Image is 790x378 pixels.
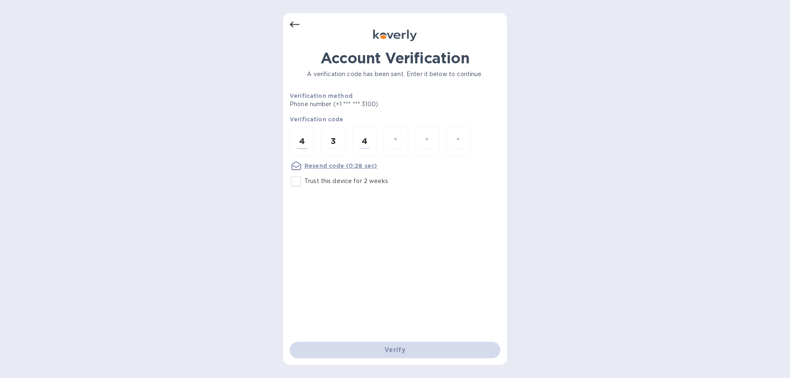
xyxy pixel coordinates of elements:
[290,115,500,123] p: Verification code
[290,70,500,79] p: A verification code has been sent. Enter it below to continue.
[290,93,353,99] b: Verification method
[304,162,377,169] u: Resend code (0:28 sec)
[290,100,441,109] p: Phone number (+1 *** *** 3100)
[304,177,388,186] p: Trust this device for 2 weeks
[290,49,500,67] h1: Account Verification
